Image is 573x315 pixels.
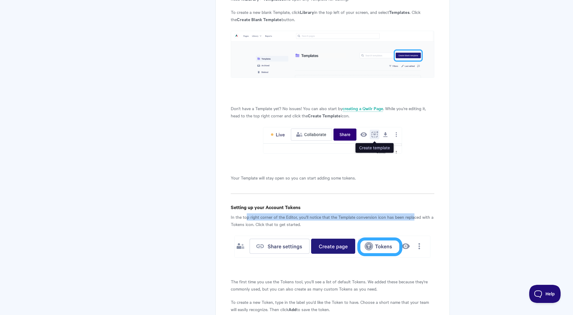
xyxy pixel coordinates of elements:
[231,31,434,78] img: file-FrimR715lp.png
[343,105,383,112] a: creating a Qwilr Page
[529,285,561,303] iframe: Toggle Customer Support
[231,278,434,292] p: The first time you use the Tokens tool, you'll see a list of default Tokens. We added these becau...
[231,213,434,228] p: In the top right corner of the Editor, you'll notice that the Template conversion icon has been r...
[231,8,434,23] p: To create a new blank Template, click in the top left of your screen, and select . Click the button.
[263,127,402,154] img: file-m7XE5BCF3I.png
[308,112,341,119] strong: Create Template
[234,236,430,258] img: file-VRYyZuURzJ.png
[231,174,434,181] p: Your Template will stay open so you can start adding some tokens.
[231,105,434,119] p: Don't have a Template yet? No issues! You can also start by . While you're editing it, head to th...
[389,9,410,15] strong: Templates
[237,16,282,22] strong: Create Blank Template
[300,9,314,15] strong: Library
[288,306,296,312] strong: Add
[231,203,434,211] h4: Setting up your Account Tokens
[231,298,434,313] p: To create a new Token, type in the label you'd like the Token to have. Choose a short name that y...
